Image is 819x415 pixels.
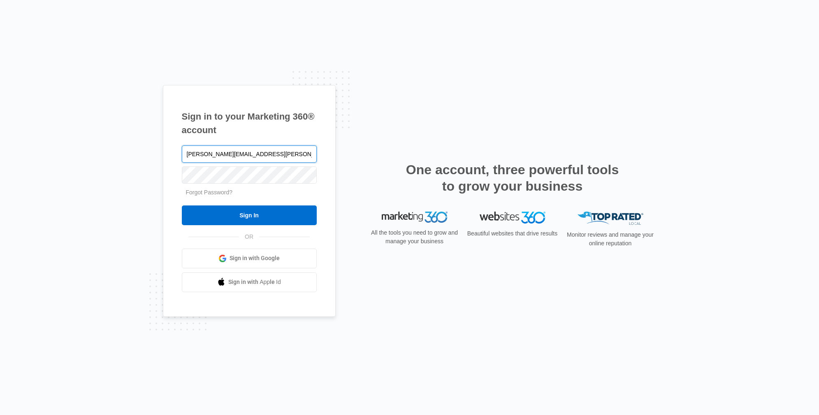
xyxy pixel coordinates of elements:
a: Sign in with Apple Id [182,272,317,292]
img: Websites 360 [480,212,545,224]
span: OR [239,233,259,241]
span: Sign in with Apple Id [228,278,281,286]
input: Sign In [182,205,317,225]
p: Beautiful websites that drive results [466,229,559,238]
p: Monitor reviews and manage your online reputation [564,231,657,248]
a: Forgot Password? [186,189,233,196]
span: Sign in with Google [230,254,280,263]
h2: One account, three powerful tools to grow your business [404,161,622,194]
input: Email [182,145,317,163]
img: Top Rated Local [578,212,643,225]
a: Sign in with Google [182,249,317,268]
img: Marketing 360 [382,212,448,223]
h1: Sign in to your Marketing 360® account [182,110,317,137]
p: All the tools you need to grow and manage your business [369,228,461,246]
